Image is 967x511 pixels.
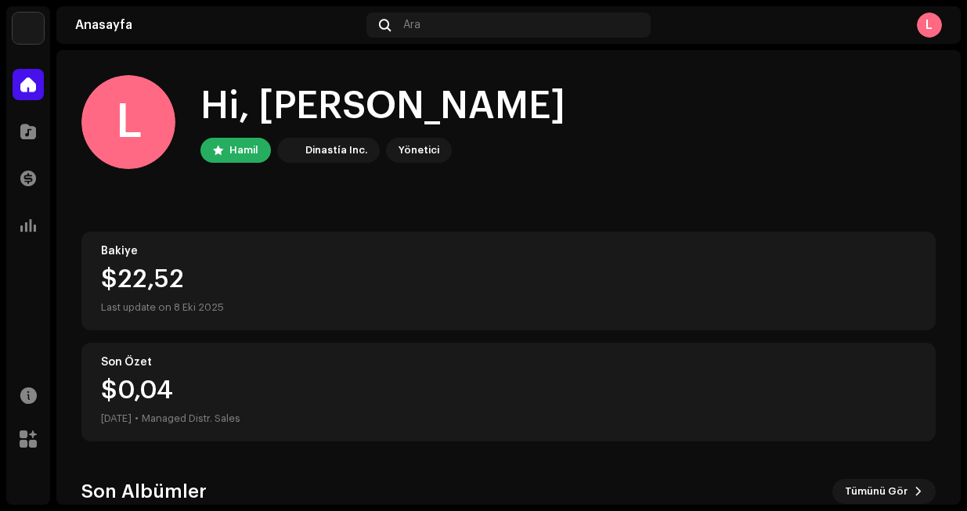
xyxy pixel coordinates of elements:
button: Tümünü Gör [832,479,936,504]
div: Last update on 8 Eki 2025 [101,298,916,317]
span: Ara [403,19,420,31]
div: [DATE] [101,409,132,428]
div: L [917,13,942,38]
div: Hi, [PERSON_NAME] [200,81,565,131]
img: 48257be4-38e1-423f-bf03-81300282f8d9 [13,13,44,44]
div: L [81,75,175,169]
div: • [135,409,139,428]
div: Hamil [229,141,258,160]
re-o-card-value: Son Özet [81,343,936,441]
img: 48257be4-38e1-423f-bf03-81300282f8d9 [280,141,299,160]
re-o-card-value: Bakiye [81,232,936,330]
div: Anasayfa [75,19,360,31]
div: Managed Distr. Sales [142,409,240,428]
div: Yönetici [399,141,439,160]
h3: Son Albümler [81,479,207,504]
div: Dinastía Inc. [305,141,367,160]
div: Bakiye [101,245,916,257]
div: Son Özet [101,356,916,369]
span: Tümünü Gör [845,476,907,507]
